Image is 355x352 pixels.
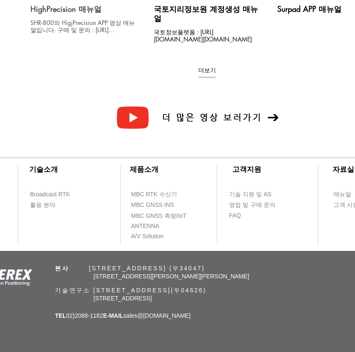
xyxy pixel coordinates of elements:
a: A/V Solution [131,231,179,242]
span: A/V Solution [131,232,164,241]
span: ANTENNA [131,222,159,231]
span: 02)2088-1182 sales [55,312,191,319]
span: [STREET_ADDRESS] [93,295,152,302]
span: 매뉴얼 [333,190,351,199]
h3: Surpad APP 매뉴얼 [277,3,341,14]
span: 영업 및 구매 문의 [229,201,276,209]
a: ANTENNA [131,221,179,231]
a: Broadcast RTK [30,189,78,200]
a: 활용 분야 [30,200,78,210]
span: MBC RTK 수신기 [131,190,177,199]
iframe: Wix Chat [258,316,355,352]
a: FAQ [229,210,277,221]
div: SHR-800의 HigjPrecision APP 영상 매뉴얼입니다. 구매 및 문의 : https://synerex.kr [30,19,137,34]
span: ​제품소개 [130,165,158,173]
a: MBC GNSS 측량/IoT [131,211,205,221]
span: TEL [55,312,66,319]
span: 기술연구소 [STREET_ADDRESS](우04626) [55,287,207,294]
a: 더 많은 영상 보러가기 [152,108,291,127]
a: 영업 및 구매 문의 [229,200,277,210]
span: MBC GNSS INS [131,201,174,209]
a: 기술 지원 및 AS [229,189,292,200]
span: 본사 [55,265,69,272]
a: MBC GNSS INS [131,200,183,210]
span: 활용 분야 [30,201,55,209]
span: MBC GNSS 측량/IoT [131,212,186,220]
h3: 국토지리정보원 계정생성 매뉴얼 [154,3,260,24]
span: E-MAIL [103,312,123,319]
span: ​자료실 [333,165,354,173]
span: FAQ [229,212,241,220]
span: 더 많은 영상 보러가기 [162,113,262,122]
div: 국토정보플랫폼 : http://map.ngii.go.kr/mn/mainPage.do [154,28,260,44]
span: ​기술소개 [29,165,58,173]
a: MBC RTK 수신기 [131,189,194,200]
h3: HighPrecision 매뉴얼 [30,3,101,14]
span: ​고객지원 [232,165,261,173]
span: Broadcast RTK [30,190,70,199]
a: @[DOMAIN_NAME] [137,312,191,319]
span: 기술 지원 및 AS [229,190,271,199]
span: [STREET_ADDRESS][PERSON_NAME][PERSON_NAME] [93,273,249,280]
img: 다운로드-removebg-preview.png [115,100,150,135]
span: ​ [STREET_ADDRESS] (우34047) [55,265,205,272]
button: 더보기 [198,66,216,78]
